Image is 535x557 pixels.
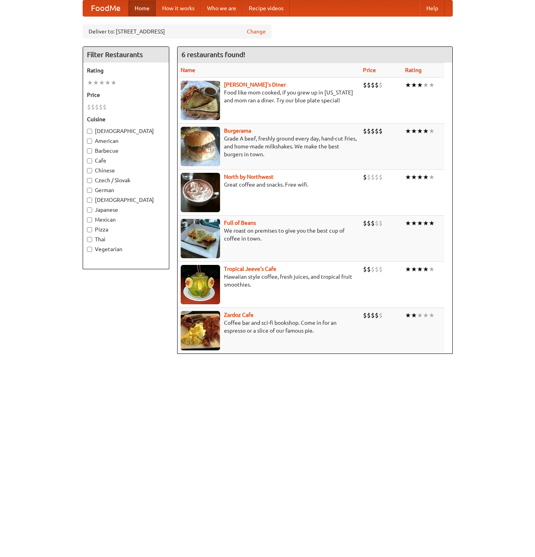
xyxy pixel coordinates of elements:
[181,219,220,258] img: beans.jpg
[429,127,435,135] li: ★
[423,81,429,89] li: ★
[379,311,383,320] li: $
[181,81,220,120] img: sallys.jpg
[181,89,357,104] p: Food like mom cooked, if you grew up in [US_STATE] and mom ran a diner. Try our blue plate special!
[201,0,243,16] a: Who we are
[405,311,411,320] li: ★
[363,311,367,320] li: $
[375,311,379,320] li: $
[156,0,201,16] a: How it works
[181,173,220,212] img: north.jpg
[87,226,165,233] label: Pizza
[87,247,92,252] input: Vegetarian
[181,265,220,304] img: jeeves.jpg
[87,147,165,155] label: Barbecue
[181,319,357,335] p: Coffee bar and sci-fi bookshop. Come in for an espresso or a slice of our famous pie.
[405,67,422,73] a: Rating
[423,127,429,135] li: ★
[87,103,91,111] li: $
[95,103,99,111] li: $
[93,78,99,87] li: ★
[99,103,103,111] li: $
[87,157,165,165] label: Cafe
[379,173,383,181] li: $
[411,265,417,274] li: ★
[379,127,383,135] li: $
[83,24,272,39] div: Deliver to: [STREET_ADDRESS]
[363,81,367,89] li: $
[371,127,375,135] li: $
[87,237,92,242] input: Thai
[367,81,371,89] li: $
[224,220,256,226] a: Full of Beans
[411,127,417,135] li: ★
[375,173,379,181] li: $
[224,312,254,318] a: Zardoz Cafe
[87,67,165,74] h5: Rating
[87,148,92,154] input: Barbecue
[405,127,411,135] li: ★
[87,139,92,144] input: American
[87,216,165,224] label: Mexican
[363,265,367,274] li: $
[87,206,165,214] label: Japanese
[87,115,165,123] h5: Cuisine
[87,188,92,193] input: German
[371,265,375,274] li: $
[367,265,371,274] li: $
[181,127,220,166] img: burgerama.jpg
[405,173,411,181] li: ★
[103,103,107,111] li: $
[375,219,379,228] li: $
[87,137,165,145] label: American
[411,81,417,89] li: ★
[429,173,435,181] li: ★
[224,266,276,272] b: Tropical Jeeve's Cafe
[87,178,92,183] input: Czech / Slovak
[367,219,371,228] li: $
[181,311,220,350] img: zardoz.jpg
[181,67,195,73] a: Name
[429,265,435,274] li: ★
[87,91,165,99] h5: Price
[87,168,92,173] input: Chinese
[423,311,429,320] li: ★
[105,78,111,87] li: ★
[224,81,286,88] a: [PERSON_NAME]'s Diner
[411,311,417,320] li: ★
[417,173,423,181] li: ★
[371,219,375,228] li: $
[367,173,371,181] li: $
[405,81,411,89] li: ★
[181,227,357,242] p: We roast on premises to give you the best cup of coffee in town.
[224,128,251,134] a: Burgerama
[375,265,379,274] li: $
[99,78,105,87] li: ★
[87,196,165,204] label: [DEMOGRAPHIC_DATA]
[405,265,411,274] li: ★
[87,158,92,163] input: Cafe
[128,0,156,16] a: Home
[367,127,371,135] li: $
[405,219,411,228] li: ★
[371,81,375,89] li: $
[87,217,92,222] input: Mexican
[371,173,375,181] li: $
[87,207,92,213] input: Japanese
[87,227,92,232] input: Pizza
[375,81,379,89] li: $
[181,135,357,158] p: Grade A beef, freshly ground every day, hand-cut fries, and home-made milkshakes. We make the bes...
[83,47,169,63] h4: Filter Restaurants
[379,219,383,228] li: $
[371,311,375,320] li: $
[247,28,266,35] a: Change
[243,0,290,16] a: Recipe videos
[411,173,417,181] li: ★
[363,173,367,181] li: $
[417,311,423,320] li: ★
[429,219,435,228] li: ★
